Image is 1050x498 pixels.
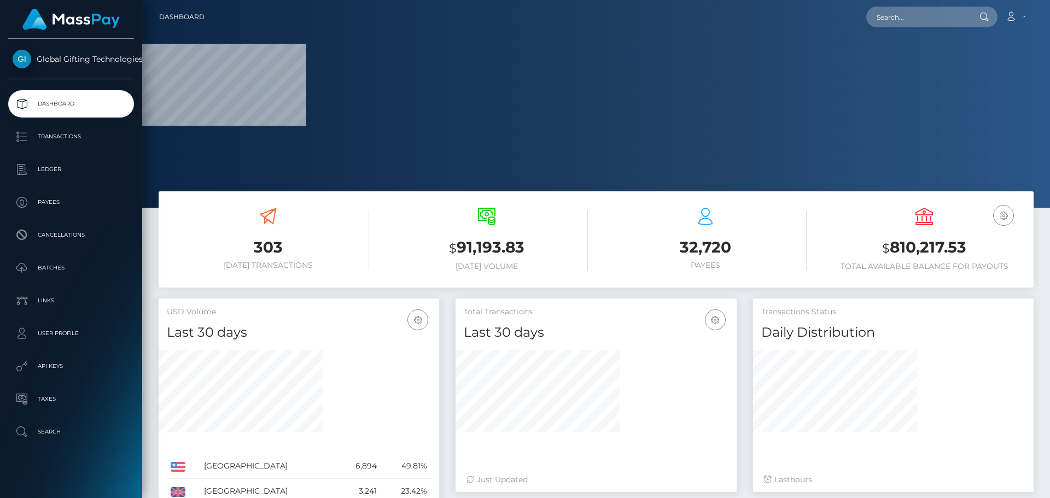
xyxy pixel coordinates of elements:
img: Global Gifting Technologies Inc [13,50,31,68]
td: 6,894 [337,454,380,479]
img: MassPay Logo [22,9,120,30]
a: Taxes [8,385,134,413]
a: API Keys [8,353,134,380]
img: US.png [171,462,185,472]
a: Search [8,418,134,446]
td: 49.81% [381,454,431,479]
p: Cancellations [13,227,130,243]
p: Links [13,292,130,309]
a: Payees [8,189,134,216]
a: Cancellations [8,221,134,249]
a: User Profile [8,320,134,347]
div: Last hours [764,474,1023,485]
h6: Total Available Balance for Payouts [823,262,1025,271]
img: GB.png [171,487,185,497]
a: Dashboard [159,5,205,28]
small: $ [882,241,890,256]
p: Ledger [13,161,130,178]
h3: 32,720 [604,237,807,258]
p: API Keys [13,358,130,374]
p: Dashboard [13,96,130,112]
p: Transactions [13,128,130,145]
h4: Last 30 days [167,323,431,342]
h6: Payees [604,261,807,270]
h4: Last 30 days [464,323,728,342]
a: Transactions [8,123,134,150]
a: Dashboard [8,90,134,118]
h5: Total Transactions [464,307,728,318]
h6: [DATE] Volume [386,262,588,271]
h3: 810,217.53 [823,237,1025,259]
a: Batches [8,254,134,282]
p: Taxes [13,391,130,407]
h3: 303 [167,237,369,258]
p: Payees [13,194,130,210]
h6: [DATE] Transactions [167,261,369,270]
h3: 91,193.83 [386,237,588,259]
h5: USD Volume [167,307,431,318]
input: Search... [866,7,969,27]
a: Ledger [8,156,134,183]
span: Global Gifting Technologies Inc [8,54,134,64]
h5: Transactions Status [761,307,1025,318]
p: User Profile [13,325,130,342]
p: Search [13,424,130,440]
div: Just Updated [466,474,725,485]
small: $ [449,241,457,256]
a: Links [8,287,134,314]
p: Batches [13,260,130,276]
h4: Daily Distribution [761,323,1025,342]
td: [GEOGRAPHIC_DATA] [200,454,337,479]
